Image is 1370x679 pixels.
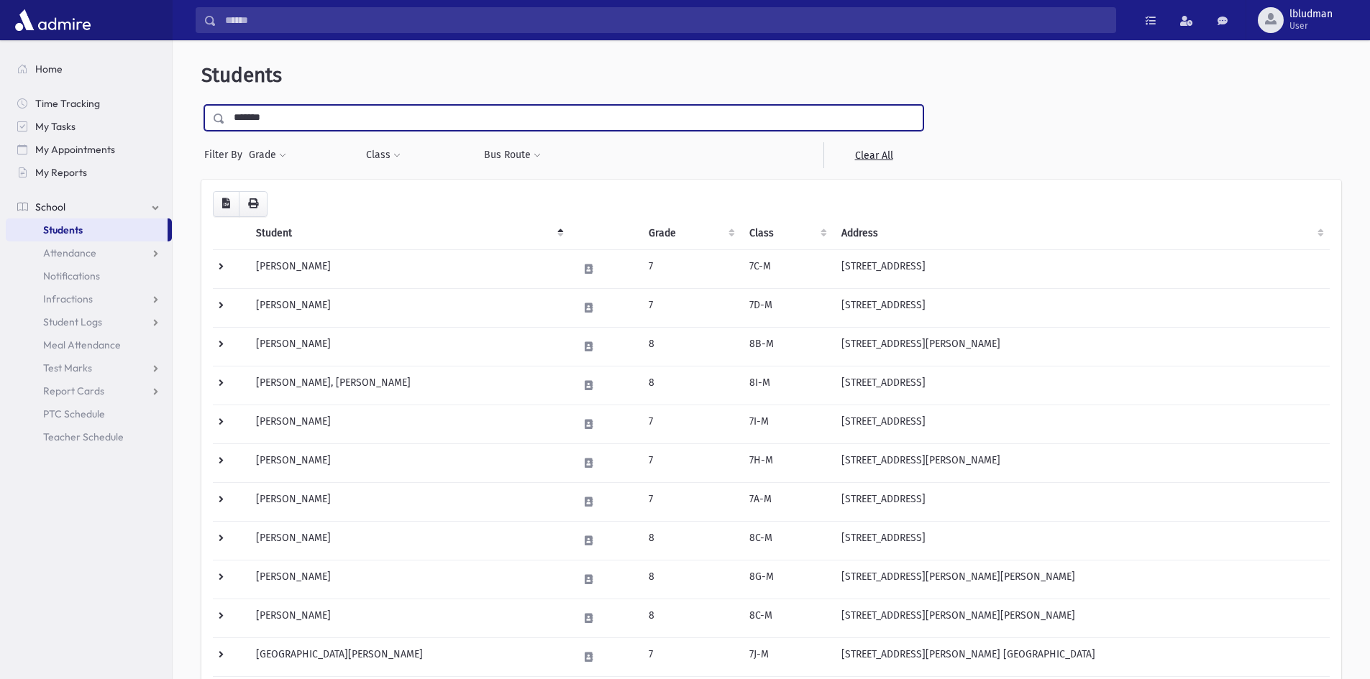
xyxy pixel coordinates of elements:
[833,249,1330,288] td: [STREET_ADDRESS]
[6,310,172,333] a: Student Logs
[365,142,401,168] button: Class
[6,379,172,402] a: Report Cards
[247,443,570,482] td: [PERSON_NAME]
[247,366,570,405] td: [PERSON_NAME], [PERSON_NAME]
[43,384,104,397] span: Report Cards
[247,560,570,599] td: [PERSON_NAME]
[43,246,96,259] span: Attendance
[247,637,570,676] td: [GEOGRAPHIC_DATA][PERSON_NAME]
[833,217,1330,250] th: Address: activate to sort column ascending
[640,217,741,250] th: Grade: activate to sort column ascending
[247,521,570,560] td: [PERSON_NAME]
[833,288,1330,327] td: [STREET_ADDRESS]
[640,637,741,676] td: 7
[6,218,168,241] a: Students
[213,191,239,217] button: CSV
[43,338,121,351] span: Meal Attendance
[247,249,570,288] td: [PERSON_NAME]
[640,327,741,366] td: 8
[35,143,115,156] span: My Appointments
[833,366,1330,405] td: [STREET_ADDRESS]
[640,405,741,443] td: 7
[43,223,83,236] span: Students
[6,425,172,448] a: Teacher Schedule
[35,120,76,133] span: My Tasks
[247,327,570,366] td: [PERSON_NAME]
[741,217,833,250] th: Class: activate to sort column ascending
[741,249,833,288] td: 7C-M
[35,97,100,110] span: Time Tracking
[640,482,741,521] td: 7
[6,241,172,264] a: Attendance
[741,599,833,637] td: 8C-M
[833,482,1330,521] td: [STREET_ADDRESS]
[823,142,923,168] a: Clear All
[6,333,172,356] a: Meal Attendance
[640,443,741,482] td: 7
[1289,9,1333,20] span: lbludman
[640,560,741,599] td: 8
[6,115,172,138] a: My Tasks
[741,327,833,366] td: 8B-M
[741,637,833,676] td: 7J-M
[43,269,100,282] span: Notifications
[43,407,105,420] span: PTC Schedule
[43,361,92,374] span: Test Marks
[43,315,102,328] span: Student Logs
[640,521,741,560] td: 8
[6,195,172,218] a: School
[43,430,124,443] span: Teacher Schedule
[833,599,1330,637] td: [STREET_ADDRESS][PERSON_NAME][PERSON_NAME]
[640,288,741,327] td: 7
[833,637,1330,676] td: [STREET_ADDRESS][PERSON_NAME] [GEOGRAPHIC_DATA]
[833,443,1330,482] td: [STREET_ADDRESS][PERSON_NAME]
[239,191,268,217] button: Print
[12,6,94,34] img: AdmirePro
[6,356,172,379] a: Test Marks
[247,405,570,443] td: [PERSON_NAME]
[833,405,1330,443] td: [STREET_ADDRESS]
[247,599,570,637] td: [PERSON_NAME]
[35,166,87,179] span: My Reports
[6,138,172,161] a: My Appointments
[833,327,1330,366] td: [STREET_ADDRESS][PERSON_NAME]
[741,288,833,327] td: 7D-M
[833,560,1330,599] td: [STREET_ADDRESS][PERSON_NAME][PERSON_NAME]
[640,366,741,405] td: 8
[247,288,570,327] td: [PERSON_NAME]
[35,63,63,75] span: Home
[6,402,172,425] a: PTC Schedule
[6,92,172,115] a: Time Tracking
[6,264,172,287] a: Notifications
[204,147,248,162] span: Filter By
[216,7,1115,33] input: Search
[248,142,287,168] button: Grade
[741,443,833,482] td: 7H-M
[741,366,833,405] td: 8I-M
[741,521,833,560] td: 8C-M
[640,249,741,288] td: 7
[247,482,570,521] td: [PERSON_NAME]
[6,161,172,184] a: My Reports
[6,287,172,310] a: Infractions
[43,292,93,305] span: Infractions
[640,599,741,637] td: 8
[1289,20,1333,32] span: User
[833,521,1330,560] td: [STREET_ADDRESS]
[6,57,172,80] a: Home
[741,482,833,521] td: 7A-M
[201,63,282,87] span: Students
[35,200,65,213] span: School
[741,560,833,599] td: 8G-M
[483,142,542,168] button: Bus Route
[247,217,570,250] th: Student: activate to sort column descending
[741,405,833,443] td: 7I-M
